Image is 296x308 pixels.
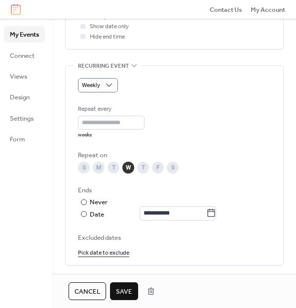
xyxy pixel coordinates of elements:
[251,5,285,15] span: My Account
[116,287,132,297] span: Save
[74,287,100,297] span: Cancel
[10,51,35,61] span: Connect
[4,26,45,42] a: My Events
[10,72,27,82] span: Views
[93,162,105,174] div: M
[78,248,129,258] span: Pick date to exclude
[90,209,216,220] div: Date
[10,134,25,144] span: Form
[210,4,242,14] a: Contact Us
[4,110,45,126] a: Settings
[78,104,143,114] div: Repeat every
[82,80,100,91] span: Weekly
[108,162,119,174] div: T
[110,282,138,300] button: Save
[10,92,30,102] span: Design
[10,30,39,40] span: My Events
[210,5,242,15] span: Contact Us
[90,197,108,207] div: Never
[4,68,45,84] a: Views
[78,132,145,138] div: weeks
[90,22,129,32] span: Show date only
[78,162,90,174] div: S
[78,185,269,195] div: Ends
[78,61,129,71] span: Recurring event
[10,114,34,124] span: Settings
[78,233,271,243] span: Excluded dates
[11,4,21,15] img: logo
[78,150,269,160] div: Repeat on
[137,162,149,174] div: T
[90,32,125,42] span: Hide end time
[4,89,45,105] a: Design
[152,162,164,174] div: F
[122,162,134,174] div: W
[167,162,179,174] div: S
[4,47,45,63] a: Connect
[251,4,285,14] a: My Account
[69,282,106,300] button: Cancel
[4,131,45,147] a: Form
